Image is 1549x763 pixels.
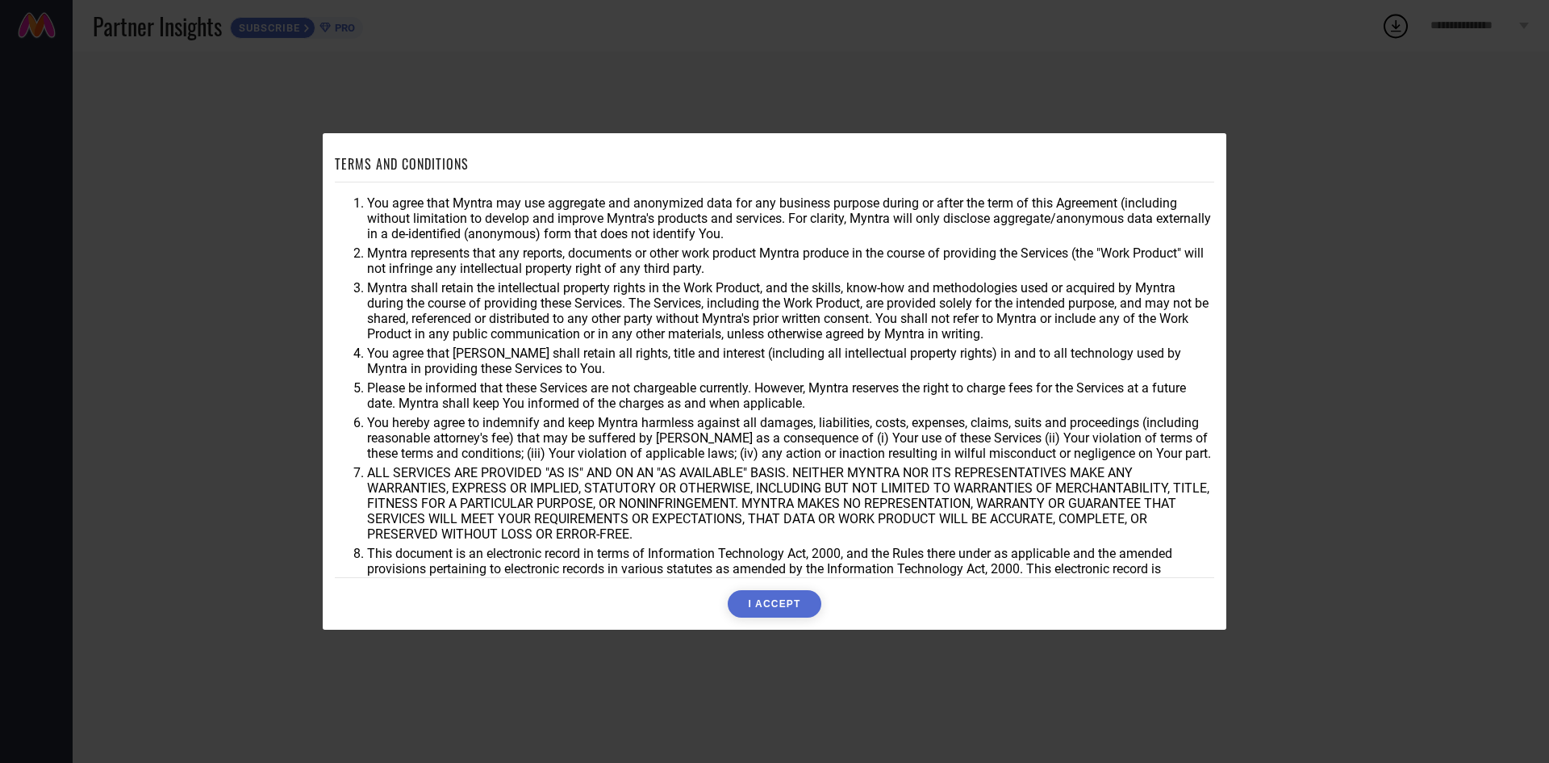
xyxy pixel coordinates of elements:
[367,415,1214,461] li: You hereby agree to indemnify and keep Myntra harmless against all damages, liabilities, costs, e...
[367,195,1214,241] li: You agree that Myntra may use aggregate and anonymized data for any business purpose during or af...
[367,546,1214,592] li: This document is an electronic record in terms of Information Technology Act, 2000, and the Rules...
[367,465,1214,542] li: ALL SERVICES ARE PROVIDED "AS IS" AND ON AN "AS AVAILABLE" BASIS. NEITHER MYNTRA NOR ITS REPRESEN...
[367,380,1214,411] li: Please be informed that these Services are not chargeable currently. However, Myntra reserves the...
[367,346,1214,376] li: You agree that [PERSON_NAME] shall retain all rights, title and interest (including all intellect...
[367,280,1214,342] li: Myntra shall retain the intellectual property rights in the Work Product, and the skills, know-ho...
[728,590,820,618] button: I ACCEPT
[335,154,469,174] h1: TERMS AND CONDITIONS
[367,245,1214,276] li: Myntra represents that any reports, documents or other work product Myntra produce in the course ...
